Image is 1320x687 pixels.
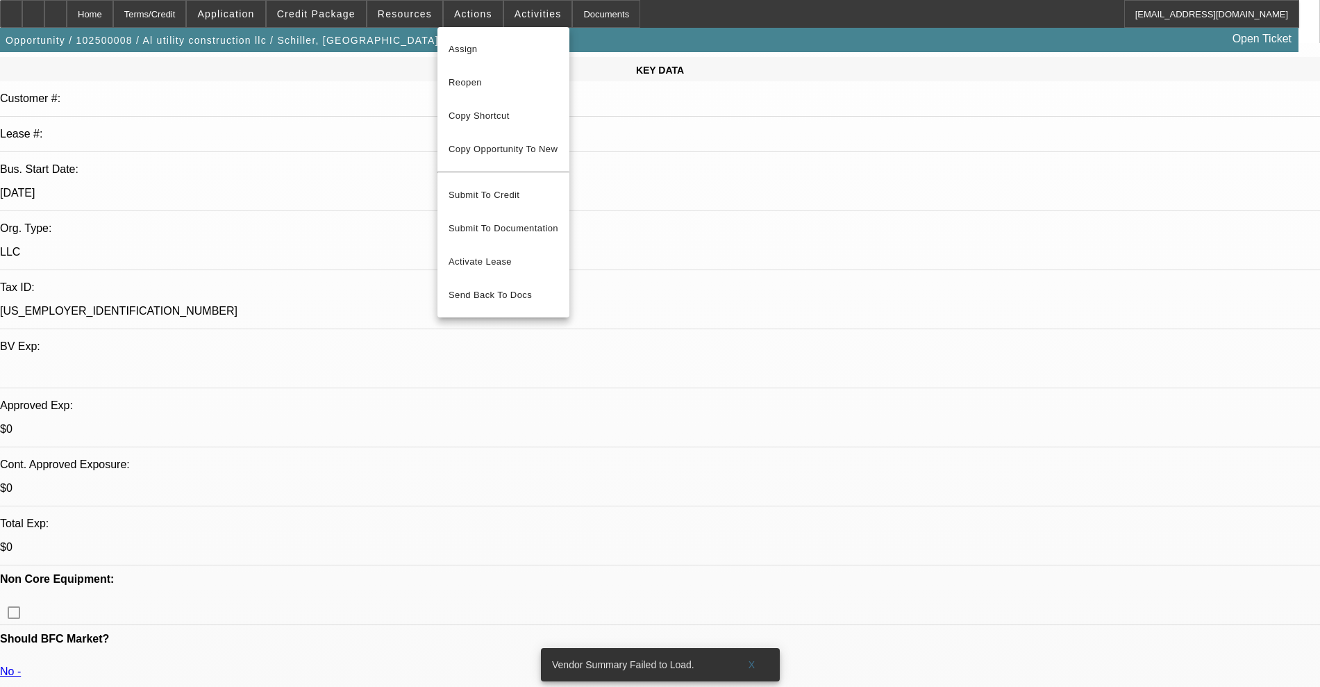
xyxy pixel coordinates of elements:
[449,144,558,154] span: Copy Opportunity To New
[449,187,558,204] span: Submit To Credit
[449,254,558,270] span: Activate Lease
[449,287,558,304] span: Send Back To Docs
[449,41,558,58] span: Assign
[449,220,558,237] span: Submit To Documentation
[449,108,558,124] span: Copy Shortcut
[449,74,558,91] span: Reopen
